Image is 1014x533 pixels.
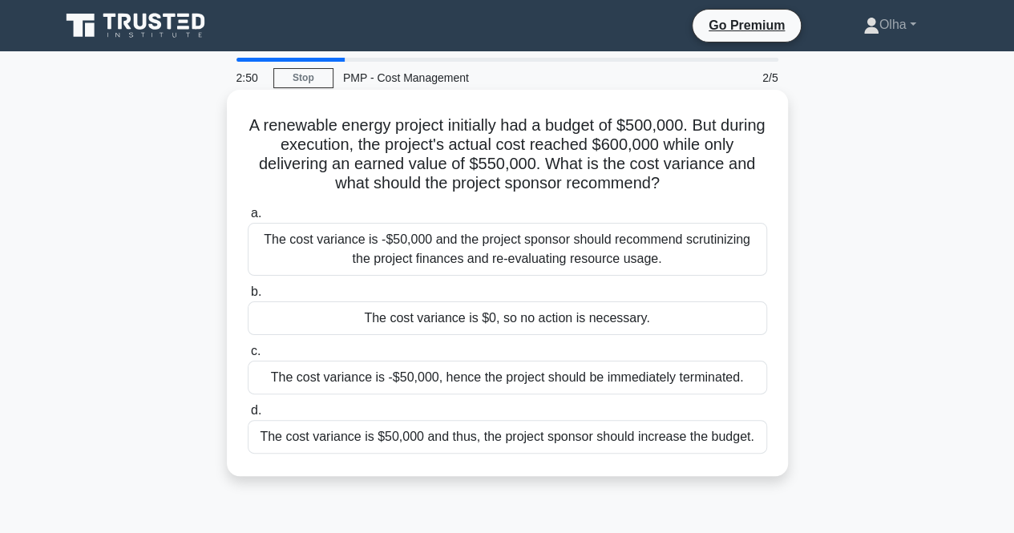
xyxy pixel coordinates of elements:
[694,62,788,94] div: 2/5
[248,301,767,335] div: The cost variance is $0, so no action is necessary.
[825,9,955,41] a: Olha
[227,62,273,94] div: 2:50
[251,344,261,357] span: c.
[699,15,794,35] a: Go Premium
[251,285,261,298] span: b.
[248,223,767,276] div: The cost variance is -$50,000 and the project sponsor should recommend scrutinizing the project f...
[251,403,261,417] span: d.
[251,206,261,220] span: a.
[248,361,767,394] div: The cost variance is -$50,000, hence the project should be immediately terminated.
[246,115,769,194] h5: A renewable energy project initially had a budget of $500,000. But during execution, the project'...
[273,68,333,88] a: Stop
[248,420,767,454] div: The cost variance is $50,000 and thus, the project sponsor should increase the budget.
[333,62,554,94] div: PMP - Cost Management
